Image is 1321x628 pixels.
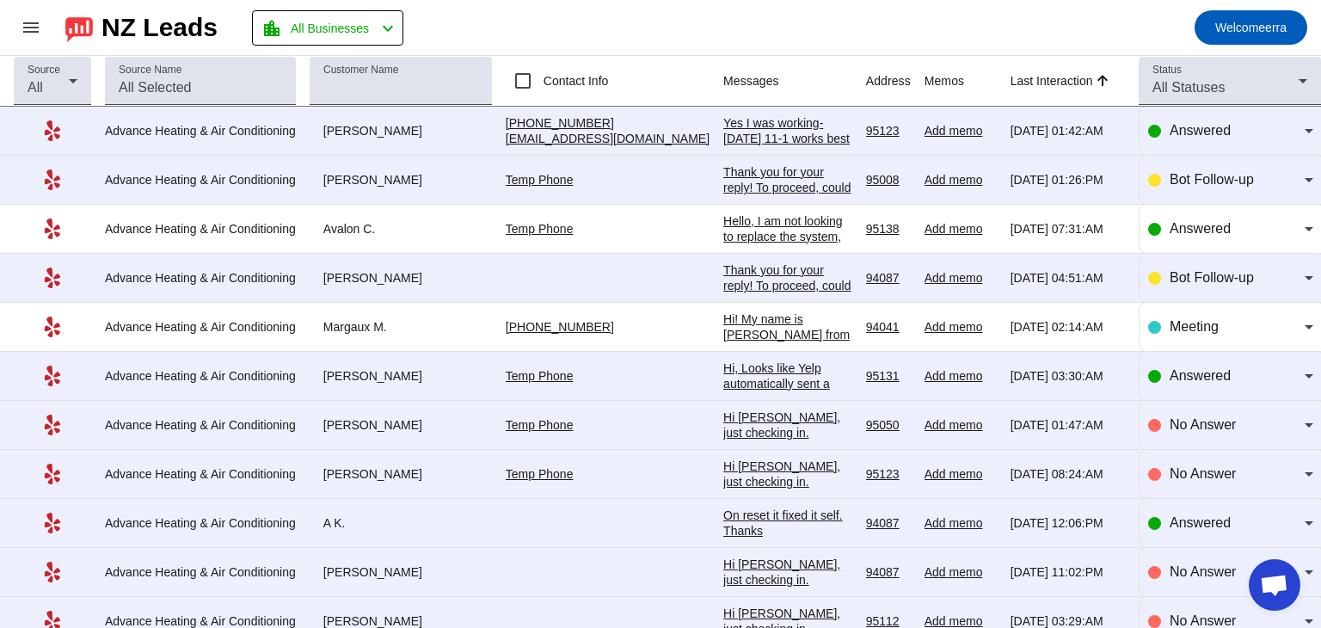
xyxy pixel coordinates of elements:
span: Answered [1170,123,1231,138]
div: Add memo [925,270,997,286]
a: Temp Phone [506,369,574,383]
div: Hello, I am not looking to replace the system, just fix the outdoor compressor, probably either t... [723,213,852,322]
a: Temp Phone [506,467,574,481]
div: [DATE] 02:14:AM [1011,319,1125,335]
th: Memos [925,56,1011,107]
div: Margaux M. [310,319,492,335]
mat-icon: Yelp [42,169,63,190]
div: [PERSON_NAME] [310,368,492,384]
span: All Businesses [291,16,369,40]
mat-label: Source [28,65,60,76]
mat-icon: Yelp [42,317,63,337]
div: 95138 [866,221,911,237]
th: Messages [723,56,866,107]
a: Temp Phone [506,222,574,236]
div: Add memo [925,368,997,384]
mat-icon: Yelp [42,219,63,239]
div: [DATE] 11:02:PM [1011,564,1125,580]
div: 95123 [866,123,911,139]
div: Advance Heating & Air Conditioning [105,172,296,188]
mat-icon: menu [21,17,41,38]
div: Last Interaction [1011,72,1093,89]
div: Hi! My name is [PERSON_NAME] from [GEOGRAPHIC_DATA], I'd be more than happy to assist you. [723,311,852,389]
div: [DATE] 04:51:AM [1011,270,1125,286]
mat-icon: location_city [261,18,282,39]
a: Temp Phone [506,173,574,187]
div: Hi [PERSON_NAME], just checking in. Wondering if you still need help with your project. Please le... [723,459,852,598]
mat-icon: Yelp [42,513,63,533]
label: Contact Info [540,72,609,89]
div: [PERSON_NAME] [310,417,492,433]
div: Advance Heating & Air Conditioning [105,270,296,286]
div: Avalon C. [310,221,492,237]
div: [PERSON_NAME] [310,123,492,139]
span: Answered [1170,515,1231,530]
div: [PERSON_NAME] [310,564,492,580]
span: No Answer [1170,564,1236,579]
a: [PHONE_NUMBER] [506,320,614,334]
div: Yes I was working- [DATE] 11-1 works best for me. Thanks [723,115,852,162]
img: logo [65,13,93,42]
div: [PERSON_NAME] [310,466,492,482]
div: Advance Heating & Air Conditioning [105,123,296,139]
div: [DATE] 03:30:AM [1011,368,1125,384]
div: Advance Heating & Air Conditioning [105,368,296,384]
div: Add memo [925,221,997,237]
div: Advance Heating & Air Conditioning [105,564,296,580]
div: Advance Heating & Air Conditioning [105,417,296,433]
div: Advance Heating & Air Conditioning [105,319,296,335]
mat-icon: Yelp [42,268,63,288]
div: [DATE] 12:06:PM [1011,515,1125,531]
a: Temp Phone [506,418,574,432]
div: Add memo [925,123,997,139]
div: Advance Heating & Air Conditioning [105,515,296,531]
div: Thank you for your reply! To proceed, could you please share your home property address and full ... [723,262,852,603]
a: Open chat [1249,559,1300,611]
mat-icon: Yelp [42,120,63,141]
div: 95050 [866,417,911,433]
div: [PERSON_NAME] [310,270,492,286]
div: [PERSON_NAME] [310,172,492,188]
div: Add memo [925,417,997,433]
a: [EMAIL_ADDRESS][DOMAIN_NAME] [506,132,710,145]
div: A K. [310,515,492,531]
div: Advance Heating & Air Conditioning [105,466,296,482]
div: [DATE] 07:31:AM [1011,221,1125,237]
div: Add memo [925,172,997,188]
mat-icon: Yelp [42,415,63,435]
mat-label: Customer Name [323,65,398,76]
span: All [28,80,43,95]
div: Add memo [925,466,997,482]
div: [DATE] 01:26:PM [1011,172,1125,188]
div: 95123 [866,466,911,482]
div: [DATE] 08:24:AM [1011,466,1125,482]
span: No Answer [1170,613,1236,628]
div: [DATE] 01:47:AM [1011,417,1125,433]
div: Add memo [925,319,997,335]
div: 94087 [866,515,911,531]
a: [PHONE_NUMBER] [506,116,614,130]
div: Add memo [925,515,997,531]
div: 94041 [866,319,911,335]
div: Advance Heating & Air Conditioning [105,221,296,237]
button: All Businesses [252,10,403,46]
mat-label: Source Name [119,65,181,76]
mat-icon: Yelp [42,464,63,484]
div: Hi [PERSON_NAME], just checking in. Wondering if you still need help with your project. Please le... [723,409,852,549]
button: Welcomeerra [1195,10,1307,45]
span: Answered [1170,221,1231,236]
span: Meeting [1170,319,1219,334]
div: 95131 [866,368,911,384]
mat-icon: chevron_left [378,18,398,39]
div: 94087 [866,564,911,580]
span: Bot Follow-up [1170,270,1254,285]
mat-icon: Yelp [42,562,63,582]
span: Welcome [1215,21,1265,34]
mat-label: Status [1152,65,1182,76]
div: Hi, Looks like Yelp automatically sent a request to multiple companies. I am proceeding with anot... [723,360,852,469]
span: No Answer [1170,417,1236,432]
span: Bot Follow-up [1170,172,1254,187]
div: NZ Leads [101,15,218,40]
mat-icon: Yelp [42,366,63,386]
div: Thank you for your reply! To proceed, could you please share your home property address and full ... [723,164,852,505]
